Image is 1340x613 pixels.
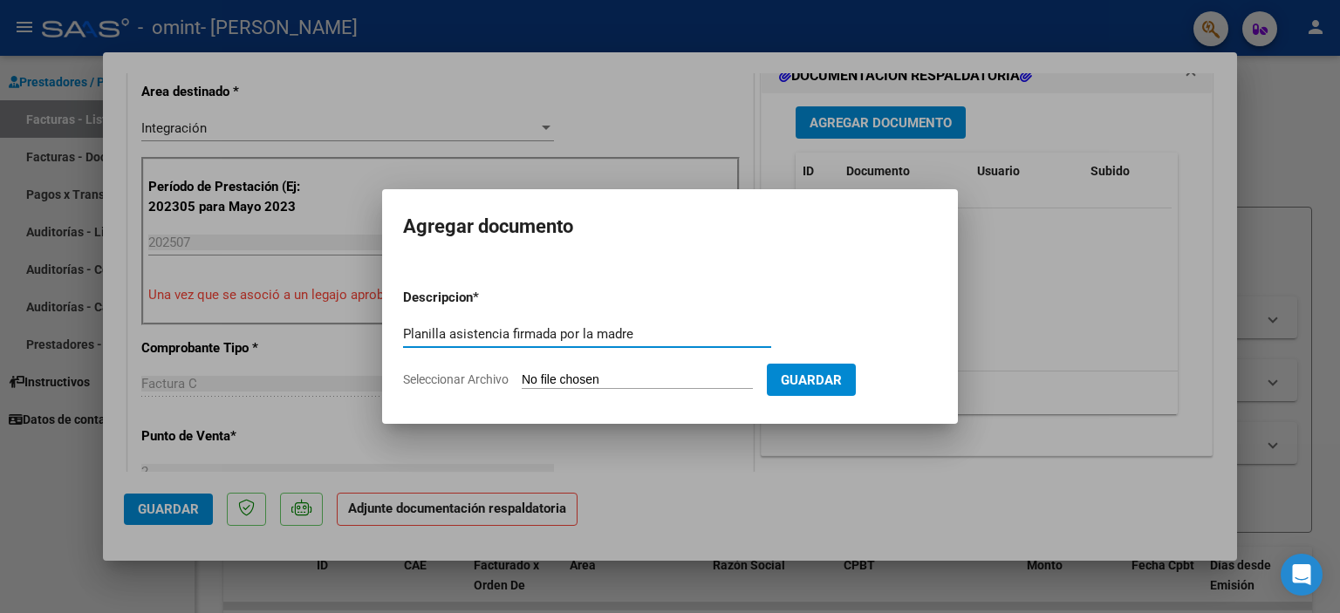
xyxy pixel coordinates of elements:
[781,372,842,388] span: Guardar
[403,372,509,386] span: Seleccionar Archivo
[403,288,564,308] p: Descripcion
[1281,554,1323,596] div: Open Intercom Messenger
[767,364,856,396] button: Guardar
[403,210,937,243] h2: Agregar documento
